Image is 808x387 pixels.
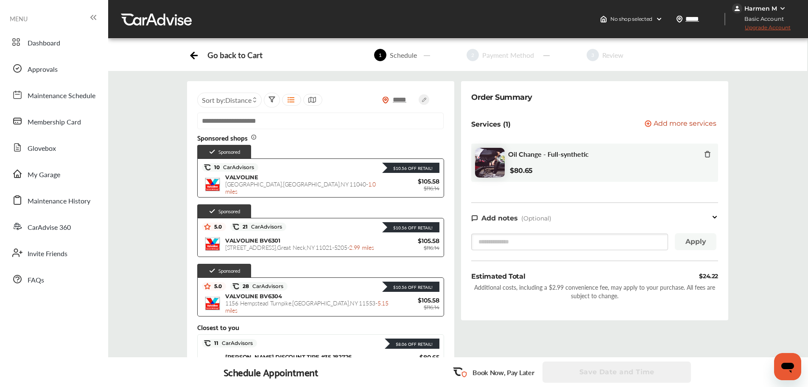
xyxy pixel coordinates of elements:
[8,189,100,211] a: Maintenance History
[197,134,257,141] span: Sponsored shops
[391,341,433,347] div: $8.06 Off Retail!
[197,264,251,277] div: Sponsored
[197,145,251,158] div: Sponsored
[28,38,60,49] span: Dashboard
[225,95,252,105] span: Distance
[204,295,221,312] img: logo-valvoline.png
[386,50,420,60] div: Schedule
[225,243,374,251] span: [STREET_ADDRESS] , Great Neck , NY 11021-5205 -
[204,283,211,290] img: star_icon.59ea9307.svg
[232,283,239,290] img: caradvise_icon.5c74104a.svg
[28,143,56,154] span: Glovebox
[600,16,607,23] img: header-home-logo.8d720a4f.svg
[654,120,716,128] span: Add more services
[424,245,439,251] span: $116.14
[471,91,532,103] div: Order Summary
[232,223,239,230] img: caradvise_icon.5c74104a.svg
[389,225,433,231] div: $10.56 Off Retail!
[220,164,254,170] span: CarAdvisors
[349,243,374,251] span: 2.99 miles
[471,271,525,281] div: Estimated Total
[225,299,389,314] span: 1156 Hempstead Turnpike , [GEOGRAPHIC_DATA] , NY 11553 -
[211,283,222,290] span: 5.0
[389,284,433,290] div: $10.56 Off Retail!
[471,120,511,128] p: Services (1)
[374,49,386,61] span: 1
[471,215,478,222] img: note-icon.db9493fa.svg
[8,136,100,158] a: Glovebox
[699,271,718,281] div: $24.22
[204,223,211,230] img: star_icon.59ea9307.svg
[779,5,786,12] img: WGsFRI8htEPBVLJbROoPRyZpYNWhNONpIPPETTm6eUC0GeLEiAAAAAElFTkSuQmCC
[211,340,253,347] span: 11
[239,283,283,290] span: 28
[508,150,589,158] span: Oil Change - Full-synthetic
[475,148,505,178] img: oil-change-thumb.jpg
[656,16,663,23] img: header-down-arrow.9dd2ce7d.svg
[645,120,718,128] a: Add more services
[225,353,352,360] span: [PERSON_NAME] DISCOUNT TIRE #35 182726
[733,14,790,23] span: Basic Account
[225,174,258,181] span: VALVOLINE
[599,50,627,60] div: Review
[510,167,533,175] b: $80.65
[225,180,376,195] span: 1.0 miles
[204,235,221,252] img: logo-valvoline.png
[197,204,251,218] div: Sponsored
[732,3,742,14] img: jVpblrzwTbfkPYzPPzSLxeg0AAAAASUVORK5CYII=
[225,180,376,195] span: [GEOGRAPHIC_DATA] , [GEOGRAPHIC_DATA] , NY 11040 -
[211,164,254,171] span: 10
[8,84,100,106] a: Maintenance Schedule
[645,120,716,128] button: Add more services
[610,16,652,23] span: No shop selected
[8,242,100,264] a: Invite Friends
[8,268,100,290] a: FAQs
[8,57,100,79] a: Approvals
[218,340,253,346] span: CarAdvisors
[28,64,58,75] span: Approvals
[209,267,216,274] img: check-icon.521c8815.svg
[389,297,439,304] span: $105.58
[382,96,389,104] img: location_vector_orange.38f05af8.svg
[8,215,100,237] a: CarAdvise 360
[197,323,444,331] div: Closest to you
[8,110,100,132] a: Membership Card
[204,164,211,171] img: caradvise_icon.5c74104a.svg
[28,169,60,181] span: My Garage
[424,304,439,311] span: $116.14
[28,222,71,233] span: CarAdvise 360
[225,293,282,299] span: VALVOLINE BV6304
[389,178,439,185] span: $105.58
[744,5,777,12] div: Harmen M
[389,353,439,361] span: $80.65
[424,185,439,192] span: $116.14
[28,90,95,102] span: Maintenance Schedule
[676,16,683,23] img: location_vector.a44bc228.svg
[774,353,801,380] iframe: Button to launch messaging window
[10,15,28,22] span: MENU
[467,49,479,61] span: 2
[389,237,439,245] span: $105.58
[587,49,599,61] span: 3
[225,299,389,314] span: 5.15 miles
[471,283,718,300] div: Additional costs, including a $2.99 convenience fee, may apply to your purchase. All fees are sub...
[224,366,319,378] div: Schedule Appointment
[248,224,282,230] span: CarAdvisors
[732,24,791,35] span: Upgrade Account
[204,340,211,347] img: caradvise_icon.5c74104a.svg
[8,31,100,53] a: Dashboard
[389,165,433,171] div: $10.56 Off Retail!
[521,215,551,222] span: (Optional)
[28,196,90,207] span: Maintenance History
[211,223,222,230] span: 5.0
[202,95,252,105] span: Sort by :
[204,176,221,193] img: logo-valvoline.png
[28,275,44,286] span: FAQs
[249,283,283,289] span: CarAdvisors
[479,50,537,60] div: Payment Method
[28,249,67,260] span: Invite Friends
[209,208,216,215] img: check-icon.521c8815.svg
[675,233,716,250] button: Apply
[239,223,282,230] span: 21
[225,237,280,244] span: VALVOLINE BV6301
